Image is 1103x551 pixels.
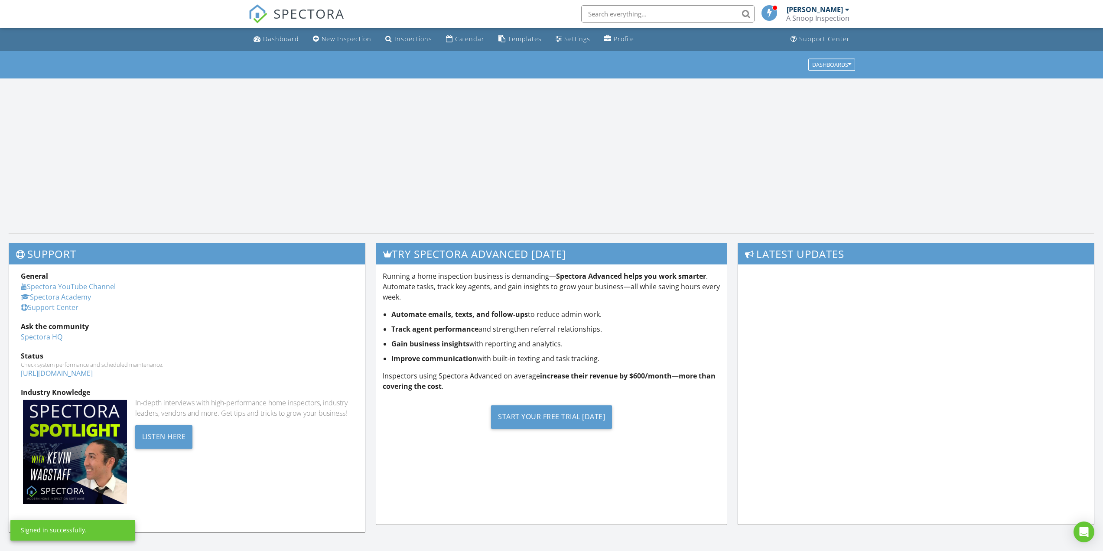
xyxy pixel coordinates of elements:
div: Status [21,351,353,361]
strong: General [21,271,48,281]
div: In-depth interviews with high-performance home inspectors, industry leaders, vendors and more. Ge... [135,398,353,418]
a: Spectora HQ [21,332,62,342]
div: Open Intercom Messenger [1074,522,1094,542]
div: [PERSON_NAME] [787,5,843,14]
div: Start Your Free Trial [DATE] [491,405,612,429]
a: [URL][DOMAIN_NAME] [21,368,93,378]
div: Inspections [394,35,432,43]
a: Settings [552,31,594,47]
div: Dashboard [263,35,299,43]
p: Running a home inspection business is demanding— . Automate tasks, track key agents, and gain ins... [383,271,720,302]
strong: Improve communication [391,354,477,363]
div: Calendar [455,35,485,43]
div: Listen Here [135,425,193,449]
div: Support Center [799,35,850,43]
li: with built-in texting and task tracking. [391,353,720,364]
h3: Latest Updates [738,243,1094,264]
p: Inspectors using Spectora Advanced on average . [383,371,720,391]
div: A Snoop Inspection [786,14,849,23]
span: SPECTORA [273,4,345,23]
a: Inspections [382,31,436,47]
a: Start Your Free Trial [DATE] [383,398,720,435]
div: Templates [508,35,542,43]
li: with reporting and analytics. [391,339,720,349]
a: Support Center [787,31,853,47]
a: Templates [495,31,545,47]
a: SPECTORA [248,12,345,30]
div: Check system performance and scheduled maintenance. [21,361,353,368]
strong: Automate emails, texts, and follow-ups [391,310,528,319]
li: and strengthen referral relationships. [391,324,720,334]
button: Dashboards [808,59,855,71]
div: Ask the community [21,321,353,332]
a: Spectora Academy [21,292,91,302]
div: Industry Knowledge [21,387,353,398]
a: Listen Here [135,431,193,441]
img: The Best Home Inspection Software - Spectora [248,4,267,23]
a: Company Profile [601,31,638,47]
div: Signed in successfully. [21,526,87,535]
div: Dashboards [812,62,851,68]
input: Search everything... [581,5,755,23]
li: to reduce admin work. [391,309,720,320]
a: Dashboard [250,31,303,47]
strong: Gain business insights [391,339,469,349]
a: New Inspection [309,31,375,47]
a: Calendar [443,31,488,47]
div: New Inspection [322,35,371,43]
strong: Track agent performance [391,324,478,334]
h3: Try spectora advanced [DATE] [376,243,727,264]
img: Spectoraspolightmain [23,400,127,504]
strong: Spectora Advanced helps you work smarter [556,271,706,281]
a: Spectora YouTube Channel [21,282,116,291]
strong: increase their revenue by $600/month—more than covering the cost [383,371,716,391]
div: Settings [564,35,590,43]
div: Profile [614,35,634,43]
a: Support Center [21,303,78,312]
h3: Support [9,243,365,264]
